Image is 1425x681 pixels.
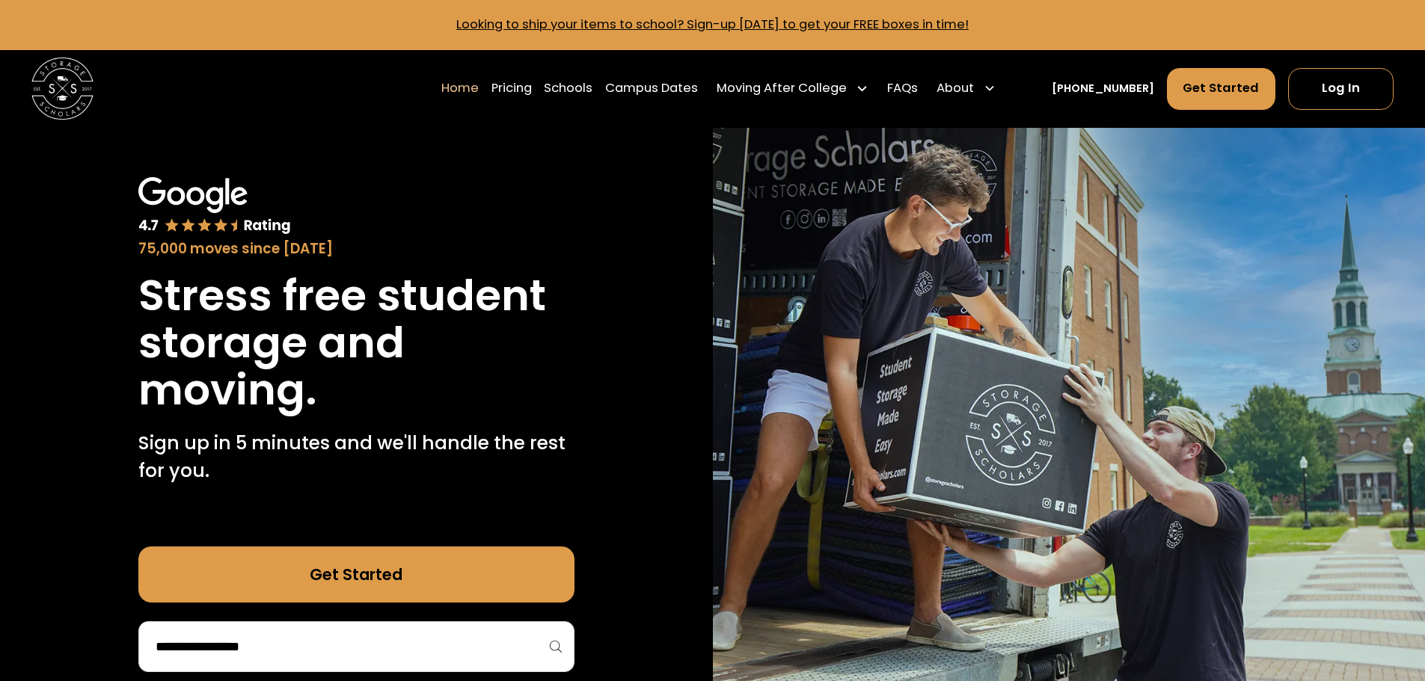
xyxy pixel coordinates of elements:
div: Moving After College [717,79,847,98]
a: Log In [1288,68,1394,110]
a: Home [441,67,479,110]
a: [PHONE_NUMBER] [1052,81,1154,97]
a: Looking to ship your items to school? Sign-up [DATE] to get your FREE boxes in time! [456,16,969,33]
h1: Stress free student storage and moving. [138,272,574,413]
a: Schools [544,67,592,110]
a: Campus Dates [605,67,698,110]
a: FAQs [887,67,918,110]
div: About [931,67,1002,110]
img: Google 4.7 star rating [138,177,291,235]
div: Moving After College [711,67,875,110]
a: Get Started [138,546,574,603]
div: 75,000 moves since [DATE] [138,238,574,259]
a: home [31,58,94,120]
img: Storage Scholars main logo [31,58,94,120]
div: About [937,79,974,98]
a: Pricing [491,67,532,110]
a: Get Started [1167,68,1276,110]
p: Sign up in 5 minutes and we'll handle the rest for you. [138,429,574,485]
